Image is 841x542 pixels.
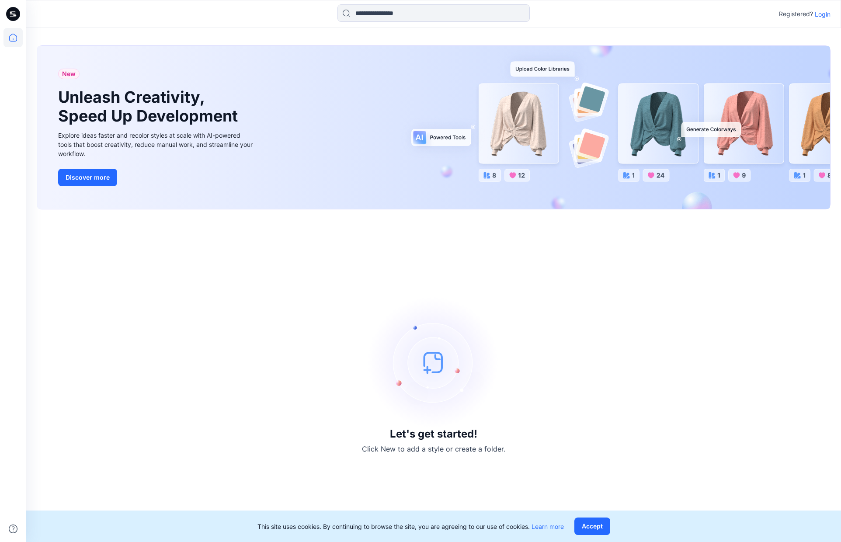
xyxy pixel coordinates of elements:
[532,523,564,530] a: Learn more
[58,88,242,125] h1: Unleash Creativity, Speed Up Development
[574,518,610,535] button: Accept
[58,169,255,186] a: Discover more
[58,131,255,158] div: Explore ideas faster and recolor styles at scale with AI-powered tools that boost creativity, red...
[368,297,499,428] img: empty-state-image.svg
[779,9,813,19] p: Registered?
[390,428,477,440] h3: Let's get started!
[362,444,505,454] p: Click New to add a style or create a folder.
[257,522,564,531] p: This site uses cookies. By continuing to browse the site, you are agreeing to our use of cookies.
[815,10,831,19] p: Login
[62,69,76,79] span: New
[58,169,117,186] button: Discover more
